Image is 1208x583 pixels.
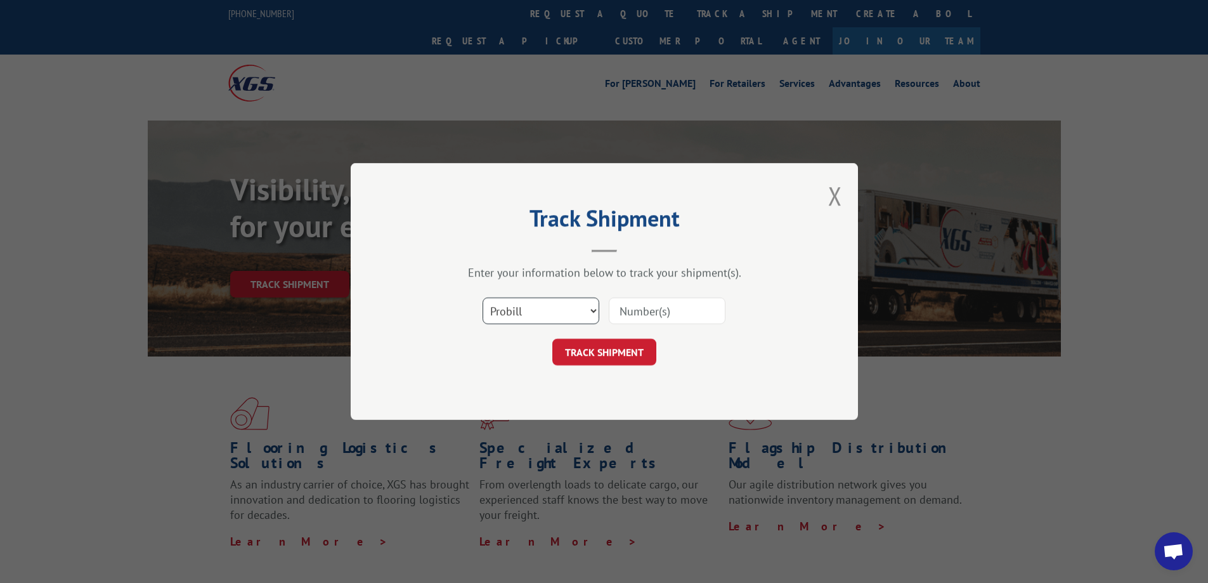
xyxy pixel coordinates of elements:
[414,209,795,233] h2: Track Shipment
[609,298,725,324] input: Number(s)
[828,179,842,213] button: Close modal
[1155,532,1193,570] div: Open chat
[414,265,795,280] div: Enter your information below to track your shipment(s).
[552,339,656,365] button: TRACK SHIPMENT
